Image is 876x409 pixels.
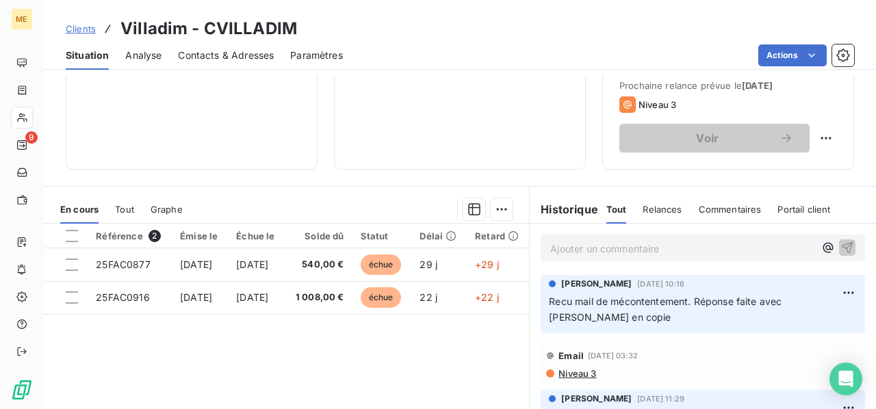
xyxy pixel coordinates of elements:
div: Émise le [180,230,220,241]
div: Échue le [236,230,276,241]
span: [DATE] 11:29 [637,395,684,403]
img: Logo LeanPay [11,379,33,401]
button: Voir [619,124,810,153]
button: Actions [758,44,827,66]
div: ME [11,8,33,30]
span: [DATE] [180,259,212,270]
span: Clients [66,23,96,34]
span: [DATE] [180,291,212,303]
span: 9 [25,131,38,144]
span: 25FAC0916 [96,291,149,303]
span: En cours [60,204,99,215]
span: Contacts & Adresses [178,49,274,62]
div: Open Intercom Messenger [829,362,862,395]
span: +29 j [475,259,499,270]
span: échue [361,254,402,275]
span: Portail client [777,204,830,215]
div: Solde dû [293,230,344,241]
div: Référence [96,230,164,242]
span: Recu mail de mécontentement. Réponse faite avec [PERSON_NAME] en copie [549,295,784,323]
span: 29 j [420,259,437,270]
span: Situation [66,49,109,62]
span: Tout [115,204,134,215]
span: Tout [606,204,627,215]
span: Niveau 3 [557,368,596,379]
div: Retard [475,230,521,241]
span: [DATE] 10:16 [637,280,684,288]
span: 22 j [420,291,437,303]
span: [PERSON_NAME] [561,278,632,290]
span: [DATE] [236,259,268,270]
span: [DATE] 03:32 [588,352,638,360]
span: Graphe [151,204,183,215]
span: Email [558,350,584,361]
span: échue [361,287,402,308]
span: 2 [149,230,161,242]
a: Clients [66,22,96,36]
span: Niveau 3 [639,99,676,110]
span: [PERSON_NAME] [561,393,632,405]
span: 25FAC0877 [96,259,150,270]
span: Analyse [125,49,162,62]
h6: Historique [530,201,598,217]
span: Paramètres [290,49,343,62]
span: [DATE] [742,80,773,91]
div: Statut [361,230,404,241]
h3: Villadim - CVILLADIM [120,16,297,41]
span: Commentaires [699,204,762,215]
span: [DATE] [236,291,268,303]
span: 540,00 € [293,258,344,272]
span: +22 j [475,291,499,303]
div: Délai [420,230,459,241]
span: 1 008,00 € [293,291,344,304]
span: Voir [636,133,780,144]
span: Prochaine relance prévue le [619,80,837,91]
span: Relances [643,204,682,215]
